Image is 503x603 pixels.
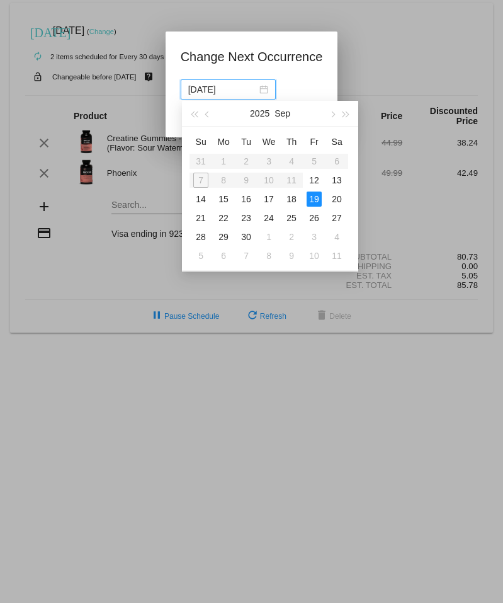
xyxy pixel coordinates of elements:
[280,209,303,227] td: 9/25/2025
[181,107,236,130] button: Update
[303,227,325,246] td: 10/3/2025
[284,248,299,263] div: 9
[239,248,254,263] div: 7
[235,132,257,152] th: Tue
[307,229,322,244] div: 3
[189,132,212,152] th: Sun
[235,190,257,209] td: 9/16/2025
[189,190,212,209] td: 9/14/2025
[239,229,254,244] div: 30
[307,192,322,207] div: 19
[284,210,299,226] div: 25
[303,132,325,152] th: Fri
[212,209,235,227] td: 9/22/2025
[239,192,254,207] div: 16
[188,83,257,96] input: Select date
[325,227,348,246] td: 10/4/2025
[193,192,208,207] div: 14
[201,101,215,126] button: Previous month (PageUp)
[325,190,348,209] td: 9/20/2025
[329,248,344,263] div: 11
[303,190,325,209] td: 9/19/2025
[193,229,208,244] div: 28
[325,101,339,126] button: Next month (PageDown)
[303,246,325,265] td: 10/10/2025
[189,209,212,227] td: 9/21/2025
[212,132,235,152] th: Mon
[307,248,322,263] div: 10
[216,192,231,207] div: 15
[212,246,235,265] td: 10/6/2025
[235,227,257,246] td: 9/30/2025
[181,47,323,67] h1: Change Next Occurrence
[261,248,276,263] div: 8
[339,101,353,126] button: Next year (Control + right)
[307,173,322,188] div: 12
[274,101,290,126] button: Sep
[235,209,257,227] td: 9/23/2025
[261,192,276,207] div: 17
[307,210,322,226] div: 26
[193,248,208,263] div: 5
[187,101,201,126] button: Last year (Control + left)
[212,190,235,209] td: 9/15/2025
[216,229,231,244] div: 29
[284,229,299,244] div: 2
[325,171,348,190] td: 9/13/2025
[261,229,276,244] div: 1
[257,209,280,227] td: 9/24/2025
[329,210,344,226] div: 27
[235,246,257,265] td: 10/7/2025
[257,246,280,265] td: 10/8/2025
[303,171,325,190] td: 9/12/2025
[257,227,280,246] td: 10/1/2025
[284,192,299,207] div: 18
[216,248,231,263] div: 6
[303,209,325,227] td: 9/26/2025
[325,132,348,152] th: Sat
[189,246,212,265] td: 10/5/2025
[329,192,344,207] div: 20
[239,210,254,226] div: 23
[261,210,276,226] div: 24
[329,229,344,244] div: 4
[212,227,235,246] td: 9/29/2025
[280,227,303,246] td: 10/2/2025
[280,132,303,152] th: Thu
[329,173,344,188] div: 13
[325,209,348,227] td: 9/27/2025
[257,190,280,209] td: 9/17/2025
[193,210,208,226] div: 21
[280,190,303,209] td: 9/18/2025
[189,227,212,246] td: 9/28/2025
[280,246,303,265] td: 10/9/2025
[216,210,231,226] div: 22
[325,246,348,265] td: 10/11/2025
[257,132,280,152] th: Wed
[250,101,269,126] button: 2025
